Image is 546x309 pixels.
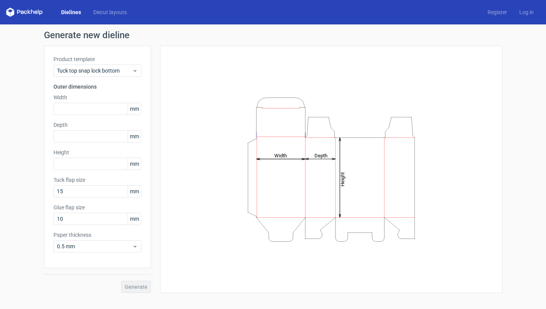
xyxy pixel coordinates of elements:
a: Log in [513,8,540,16]
a: Diecut layouts [87,8,133,16]
span: mm [128,103,141,115]
span: mm [128,131,141,142]
label: Tuck flap size [53,176,141,184]
span: 0.5 mm [57,243,132,250]
a: Dielines [55,8,87,16]
tspan: Width [274,152,287,158]
h1: Generate new dieline [44,31,502,40]
span: mm [128,158,141,170]
label: Paper thickness [53,231,141,239]
tspan: Height [340,172,345,186]
span: mm [128,213,141,225]
tspan: Depth [314,152,327,158]
h3: Outer dimensions [53,83,141,91]
label: Width [53,94,141,101]
label: Product template [53,55,141,63]
span: mm [128,186,141,197]
label: Height [53,149,141,156]
label: Depth [53,121,141,129]
label: Glue flap size [53,204,141,211]
a: Register [481,8,513,16]
span: Tuck top snap lock bottom [57,67,132,74]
